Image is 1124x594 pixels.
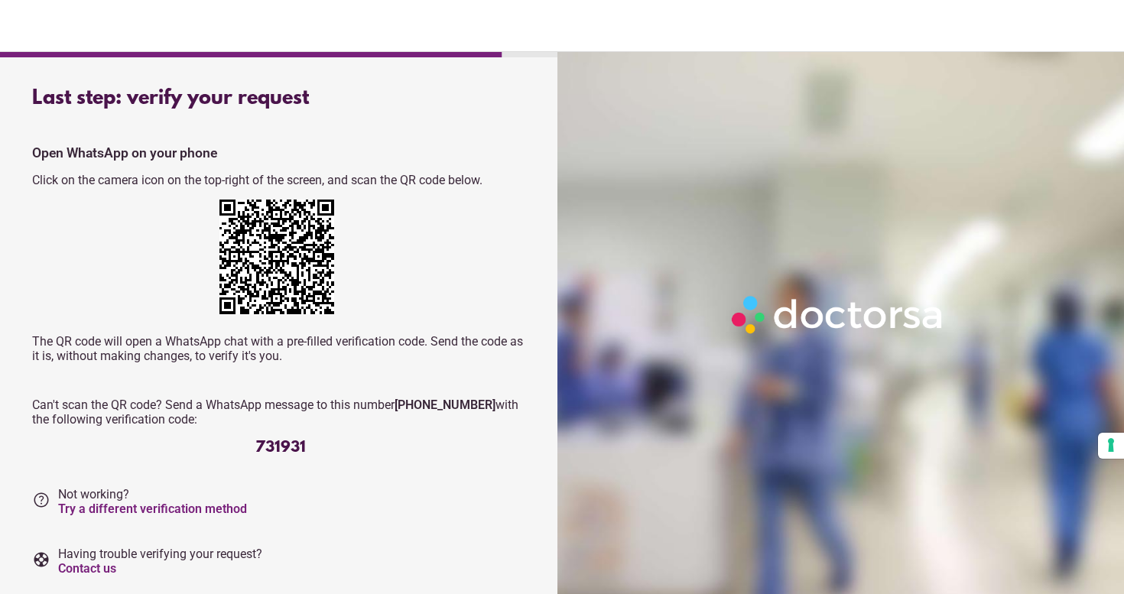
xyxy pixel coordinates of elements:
[32,439,528,456] div: 731931
[726,290,950,340] img: Logo-Doctorsa-trans-White-partial-flat.png
[1098,433,1124,459] button: Your consent preferences for tracking technologies
[32,87,528,110] div: Last step: verify your request
[32,334,528,363] p: The QR code will open a WhatsApp chat with a pre-filled verification code. Send the code as it is...
[32,398,528,427] p: Can't scan the QR code? Send a WhatsApp message to this number with the following verification code:
[58,501,247,516] a: Try a different verification method
[219,200,342,322] div: https://wa.me/+12673231263?text=My+request+verification+code+is+731931
[395,398,495,412] strong: [PHONE_NUMBER]
[32,491,50,509] i: help
[32,550,50,569] i: support
[58,487,247,516] span: Not working?
[32,173,528,187] p: Click on the camera icon on the top-right of the screen, and scan the QR code below.
[219,200,334,314] img: UX2wmAAAABklEQVQDAK6D+DwLr7ezAAAAAElFTkSuQmCC
[58,561,116,576] a: Contact us
[58,547,262,576] span: Having trouble verifying your request?
[32,145,217,161] strong: Open WhatsApp on your phone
